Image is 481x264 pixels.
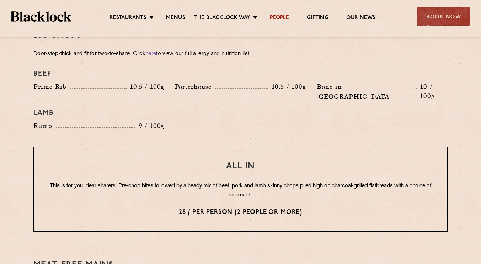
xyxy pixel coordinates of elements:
[48,208,433,217] p: 28 / per person (2 people or more)
[307,15,328,22] a: Gifting
[194,15,250,22] a: The Blacklock Way
[145,51,156,56] a: here
[48,182,433,200] p: This is for you, dear sharers. Pre-chop bites followed by a heady mix of beef, pork and lamb skin...
[417,82,448,101] p: 10 / 100g
[268,82,306,91] p: 10.5 / 100g
[109,15,146,22] a: Restaurants
[417,7,470,26] div: Book Now
[135,121,165,130] p: 9 / 100g
[48,162,433,171] h3: All In
[33,109,448,117] h4: Lamb
[33,121,56,131] p: Rump
[175,82,215,92] p: Porterhouse
[11,11,71,22] img: BL_Textured_Logo-footer-cropped.svg
[346,15,376,22] a: Our News
[33,49,448,59] p: Door-stop-thick and fit for two-to-share. Click to view our full allergy and nutrition list.
[166,15,185,22] a: Menus
[317,82,416,102] p: Bone in [GEOGRAPHIC_DATA]
[33,82,70,92] p: Prime Rib
[33,70,448,78] h4: Beef
[270,15,289,22] a: People
[127,82,164,91] p: 10.5 / 100g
